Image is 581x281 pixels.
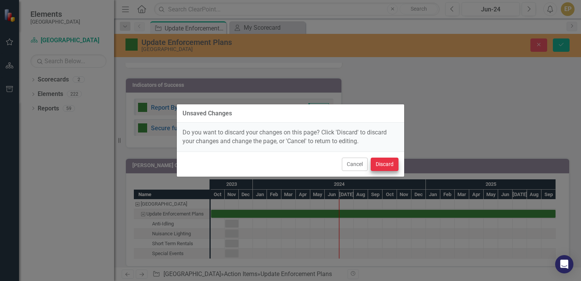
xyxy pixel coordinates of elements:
[177,123,404,152] div: Do you want to discard your changes on this page? Click 'Discard' to discard your changes and cha...
[342,158,368,171] button: Cancel
[555,255,573,273] div: Open Intercom Messenger
[183,110,232,117] div: Unsaved Changes
[2,2,198,20] p: A collaboration between the municipal enforcement division and other departments is necessary to ...
[371,158,398,171] button: Discard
